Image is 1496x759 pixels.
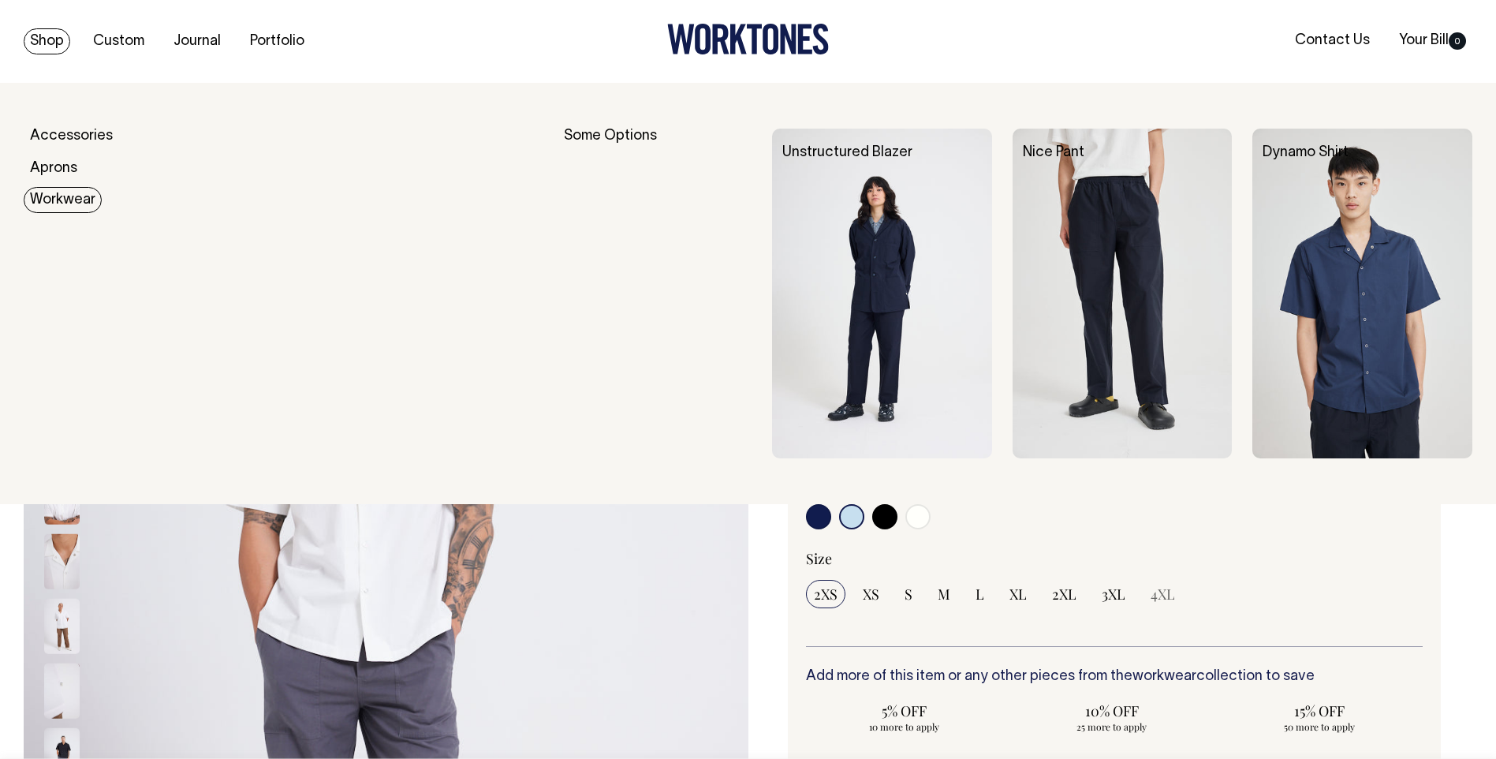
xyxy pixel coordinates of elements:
h6: Add more of this item or any other pieces from the collection to save [806,669,1423,685]
a: Portfolio [244,28,311,54]
a: Dynamo Shirt [1263,146,1349,159]
a: Your Bill0 [1393,28,1472,54]
input: 2XS [806,580,845,608]
img: Nice Pant [1013,129,1233,458]
input: 4XL [1143,580,1183,608]
span: 50 more to apply [1228,720,1410,733]
input: XS [855,580,887,608]
span: 2XS [814,585,838,604]
input: M [930,580,958,608]
input: 3XL [1094,580,1133,608]
span: L [976,585,984,604]
a: Workwear [24,187,102,213]
input: S [897,580,920,608]
div: Size [806,549,1423,568]
input: 10% OFF 25 more to apply [1013,697,1211,738]
span: 5% OFF [814,701,996,720]
a: Contact Us [1289,28,1376,54]
span: M [938,585,950,604]
a: Unstructured Blazer [782,146,912,159]
span: 2XL [1052,585,1076,604]
span: 4XL [1151,585,1175,604]
input: 15% OFF 50 more to apply [1220,697,1418,738]
a: Nice Pant [1023,146,1084,159]
a: Accessories [24,123,119,149]
span: 3XL [1102,585,1125,604]
img: off-white [44,599,80,654]
span: S [905,585,912,604]
div: Some Options [564,129,752,458]
input: 2XL [1044,580,1084,608]
img: Unstructured Blazer [772,129,992,458]
input: 5% OFF 10 more to apply [806,697,1004,738]
a: Custom [87,28,151,54]
span: 10% OFF [1020,701,1203,720]
span: 0 [1449,32,1466,50]
a: workwear [1132,670,1196,683]
input: L [968,580,992,608]
span: 25 more to apply [1020,720,1203,733]
span: XS [863,585,879,604]
a: Shop [24,28,70,54]
input: XL [1002,580,1035,608]
a: Aprons [24,155,84,181]
img: off-white [44,664,80,719]
img: Dynamo Shirt [1252,129,1472,458]
span: 15% OFF [1228,701,1410,720]
a: Journal [167,28,227,54]
span: XL [1009,585,1027,604]
img: off-white [44,534,80,589]
span: 10 more to apply [814,720,996,733]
